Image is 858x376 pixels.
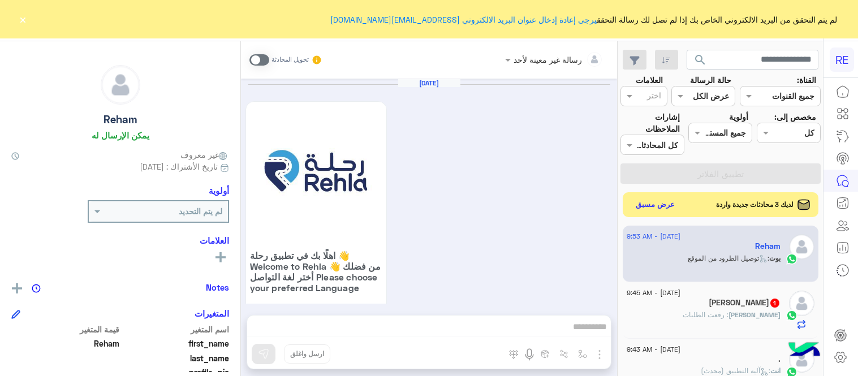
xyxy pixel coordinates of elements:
span: [DATE] - 9:43 AM [627,344,680,355]
span: لم يتم التحقق من البريد الالكتروني الخاص بك إذا لم تصل لك رسالة التحقق [330,14,837,25]
span: قيمة المتغير [11,323,119,335]
span: اهلًا بك في تطبيق رحلة 👋 Welcome to Rehla 👋 من فضلك أختر لغة التواصل Please choose your preferred... [250,250,382,293]
label: العلامات [636,74,663,86]
img: add [12,283,22,293]
h6: العلامات [11,235,229,245]
span: [DATE] - 9:53 AM [627,231,680,241]
span: انت [770,366,781,375]
button: عرض مسبق [631,197,680,213]
span: لديك 3 محادثات جديدة واردة [716,200,794,210]
span: غير معروف [180,149,229,161]
span: رفعت الطلبات [683,310,728,319]
label: أولوية [729,111,748,123]
h5: . [778,355,781,364]
div: اختر [647,89,663,104]
span: [PERSON_NAME] [728,310,781,319]
span: [DATE] - 9:45 AM [627,288,680,298]
img: hulul-logo.png [784,331,824,370]
h6: يمكن الإرسال له [92,130,149,140]
img: defaultAdmin.png [789,291,814,316]
img: 88.jpg [250,106,382,238]
div: RE [830,47,854,72]
img: defaultAdmin.png [101,66,140,104]
label: حالة الرسالة [690,74,731,86]
img: defaultAdmin.png [789,234,814,260]
span: اسم المتغير [122,323,230,335]
img: WhatsApp [786,253,797,265]
a: يرجى إعادة إدخال عنوان البريد الالكتروني [EMAIL_ADDRESS][DOMAIN_NAME] [330,15,597,24]
span: 1 [770,299,779,308]
h6: أولوية [209,185,229,196]
button: × [17,14,28,25]
span: last_name [122,352,230,364]
span: search [693,53,707,67]
label: مخصص إلى: [774,111,816,123]
h5: Reham [104,113,137,126]
span: تاريخ الأشتراك : [DATE] [140,161,218,172]
h6: [DATE] [398,79,460,87]
img: WhatsApp [786,310,797,321]
img: notes [32,284,41,293]
h5: Reham [755,241,781,251]
label: إشارات الملاحظات [620,111,680,135]
h6: Notes [206,282,229,292]
small: تحويل المحادثة [271,55,309,64]
button: تطبيق الفلاتر [620,163,821,184]
h5: منصور الحربي [709,298,781,308]
label: القناة: [797,74,816,86]
span: Reham [11,338,119,349]
span: : توصيل الطرود من الموقع [688,254,769,262]
span: بوت [769,254,781,262]
h6: المتغيرات [195,308,229,318]
button: ارسل واغلق [284,344,330,364]
span: : آلية التطبيق (محدث) [701,366,770,375]
span: first_name [122,338,230,349]
button: search [687,50,714,74]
